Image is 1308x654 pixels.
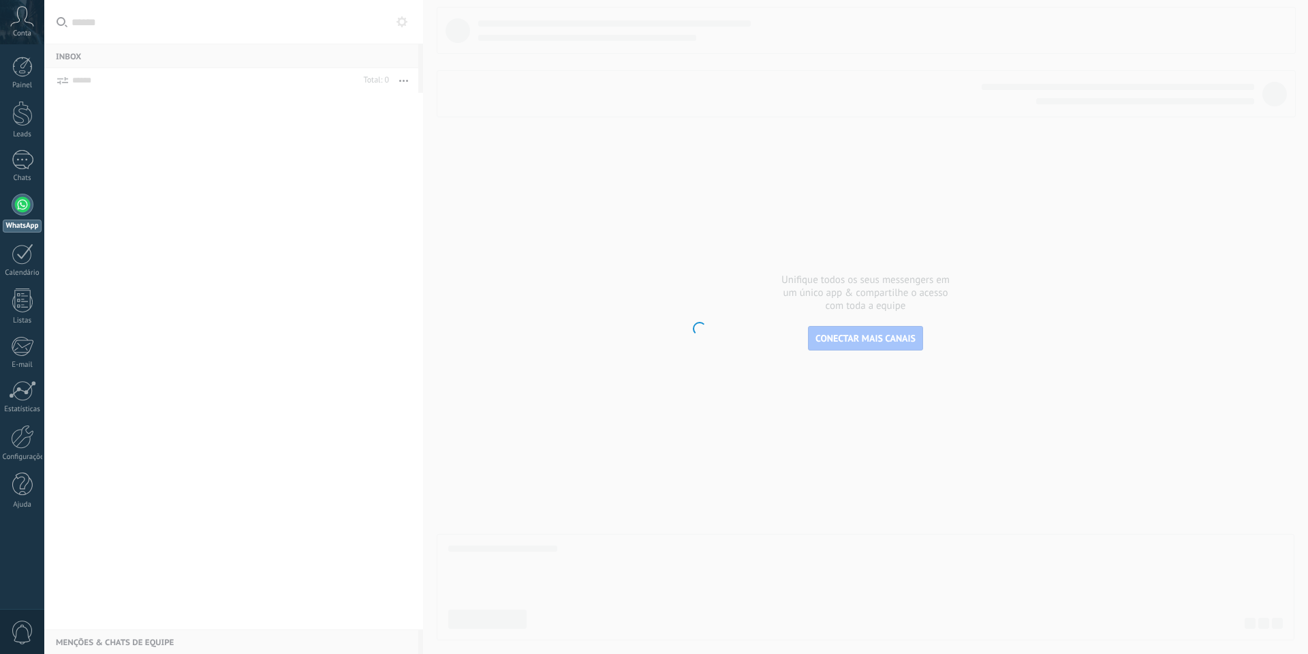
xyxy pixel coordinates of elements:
[3,316,42,325] div: Listas
[3,81,42,90] div: Painel
[3,174,42,183] div: Chats
[3,501,42,509] div: Ajuda
[13,29,31,38] span: Conta
[3,361,42,370] div: E-mail
[3,130,42,139] div: Leads
[3,269,42,278] div: Calendário
[3,220,42,233] div: WhatsApp
[3,453,42,462] div: Configurações
[3,405,42,414] div: Estatísticas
